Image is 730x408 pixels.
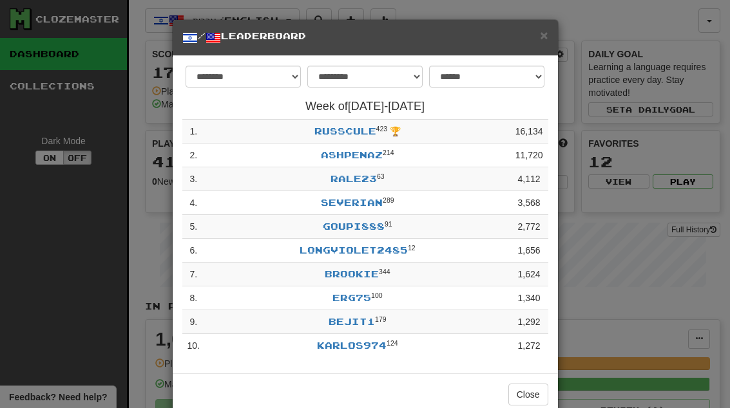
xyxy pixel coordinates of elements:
[510,334,548,358] td: 1,272
[510,167,548,191] td: 4,112
[510,286,548,310] td: 1,340
[383,149,394,156] sup: Level 214
[182,120,205,144] td: 1 .
[510,310,548,334] td: 1,292
[375,315,387,323] sup: Level 179
[510,215,548,239] td: 2,772
[182,215,205,239] td: 5 .
[387,339,398,347] sup: Level 124
[314,125,376,136] a: russcule
[182,239,205,263] td: 6 .
[390,126,401,136] span: 🏆
[323,221,385,232] a: goupi888
[379,268,390,275] sup: Level 344
[540,28,548,42] span: ×
[182,191,205,215] td: 4 .
[182,263,205,286] td: 7 .
[182,310,205,334] td: 9 .
[376,125,388,133] sup: Level 423
[182,100,548,113] h4: Week of [DATE] - [DATE]
[182,167,205,191] td: 3 .
[540,28,548,42] button: Close
[182,144,205,167] td: 2 .
[325,268,379,279] a: brookie
[510,239,548,263] td: 1,656
[371,292,383,299] sup: Level 100
[321,149,383,160] a: Ashpenaz
[329,316,375,327] a: Bejit1
[377,172,385,180] sup: Level 63
[182,286,205,310] td: 8 .
[510,263,548,286] td: 1,624
[510,120,548,144] td: 16,134
[508,384,548,405] button: Close
[317,340,387,351] a: karlos974
[321,197,383,208] a: severian
[300,245,408,255] a: LongViolet2485
[510,144,548,167] td: 11,720
[182,30,548,46] h5: / Leaderboard
[408,244,416,252] sup: Level 12
[510,191,548,215] td: 3,568
[332,292,371,303] a: Erg75
[385,220,392,228] sup: Level 91
[331,173,377,184] a: rale23
[182,334,205,358] td: 10 .
[383,196,394,204] sup: Level 289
